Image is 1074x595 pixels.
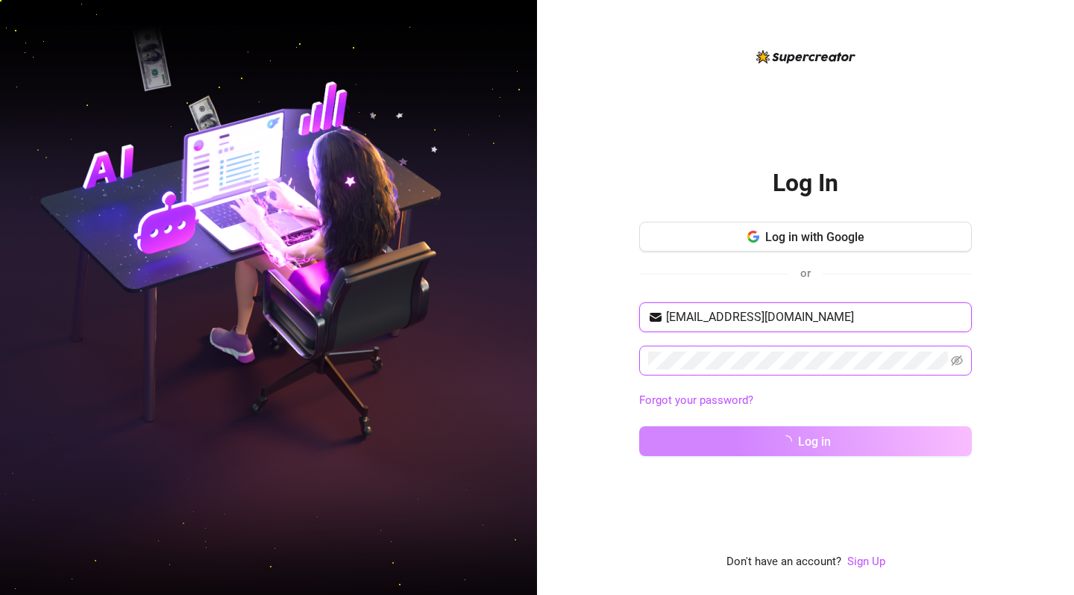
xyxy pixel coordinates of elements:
[666,308,963,326] input: Your email
[726,553,841,571] span: Don't have an account?
[800,267,811,280] span: or
[779,434,794,448] span: loading
[639,392,972,410] a: Forgot your password?
[798,434,831,449] span: Log in
[756,50,855,63] img: logo-BBDzfeDw.svg
[639,393,753,407] a: Forgot your password?
[847,553,885,571] a: Sign Up
[773,168,838,199] h2: Log In
[847,555,885,568] a: Sign Up
[951,355,963,367] span: eye-invisible
[639,426,972,456] button: Log in
[639,222,972,252] button: Log in with Google
[765,230,864,244] span: Log in with Google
